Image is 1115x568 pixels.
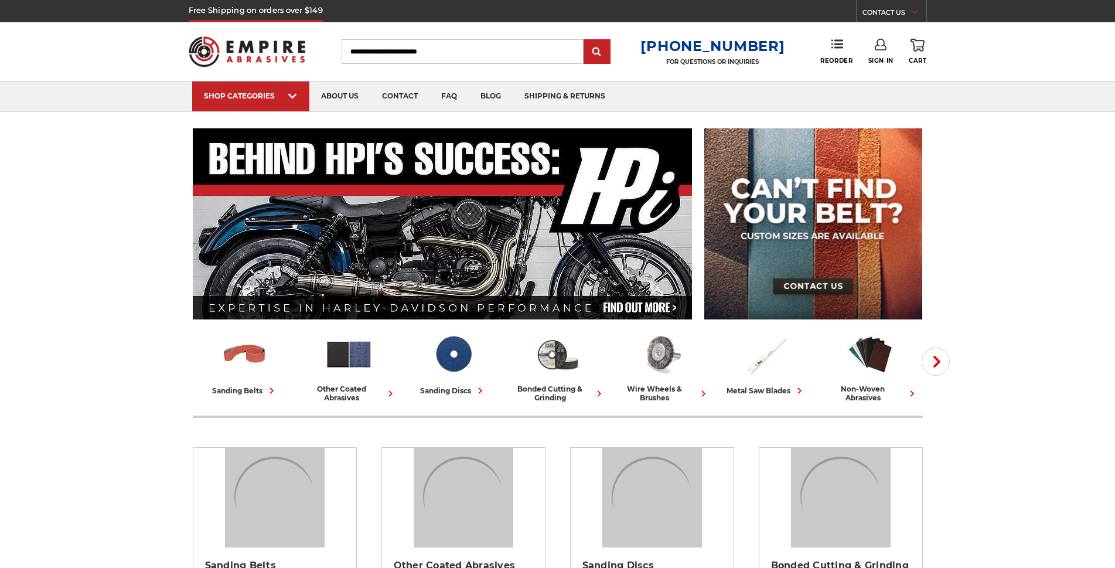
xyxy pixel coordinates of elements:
img: Sanding Discs [429,330,478,379]
img: Bonded Cutting & Grinding [533,330,582,379]
a: blog [469,81,513,111]
div: sanding discs [420,385,486,397]
div: sanding belts [212,385,278,397]
input: Submit [585,40,609,64]
a: sanding belts [197,330,292,397]
img: Wire Wheels & Brushes [637,330,686,379]
div: SHOP CATEGORIES [204,91,298,100]
a: CONTACT US [862,6,926,22]
img: Non-woven Abrasives [846,330,895,379]
img: Sanding Belts [220,330,269,379]
a: about us [309,81,370,111]
div: bonded cutting & grinding [510,385,605,402]
a: Cart [909,39,926,64]
a: other coated abrasives [302,330,397,402]
div: wire wheels & brushes [615,385,710,402]
span: Reorder [820,57,853,64]
a: shipping & returns [513,81,617,111]
a: Reorder [820,39,853,64]
p: FOR QUESTIONS OR INQUIRIES [640,58,785,66]
div: metal saw blades [727,385,806,397]
img: Empire Abrasives [189,29,306,74]
img: Other Coated Abrasives [325,330,373,379]
a: [PHONE_NUMBER] [640,38,785,55]
img: Other Coated Abrasives [414,448,513,547]
img: Sanding Belts [225,448,325,547]
a: contact [370,81,429,111]
img: Bonded Cutting & Grinding [791,448,891,547]
img: Metal Saw Blades [742,330,790,379]
span: Sign In [868,57,894,64]
a: sanding discs [406,330,501,397]
a: metal saw blades [719,330,814,397]
a: faq [429,81,469,111]
div: other coated abrasives [302,385,397,402]
div: non-woven abrasives [823,385,918,402]
img: promo banner for custom belts. [704,128,922,319]
a: non-woven abrasives [823,330,918,402]
img: Banner for an interview featuring Horsepower Inc who makes Harley performance upgrades featured o... [193,128,693,319]
button: Next [922,348,950,376]
a: bonded cutting & grinding [510,330,605,402]
span: Cart [909,57,926,64]
img: Sanding Discs [602,448,702,547]
a: wire wheels & brushes [615,330,710,402]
